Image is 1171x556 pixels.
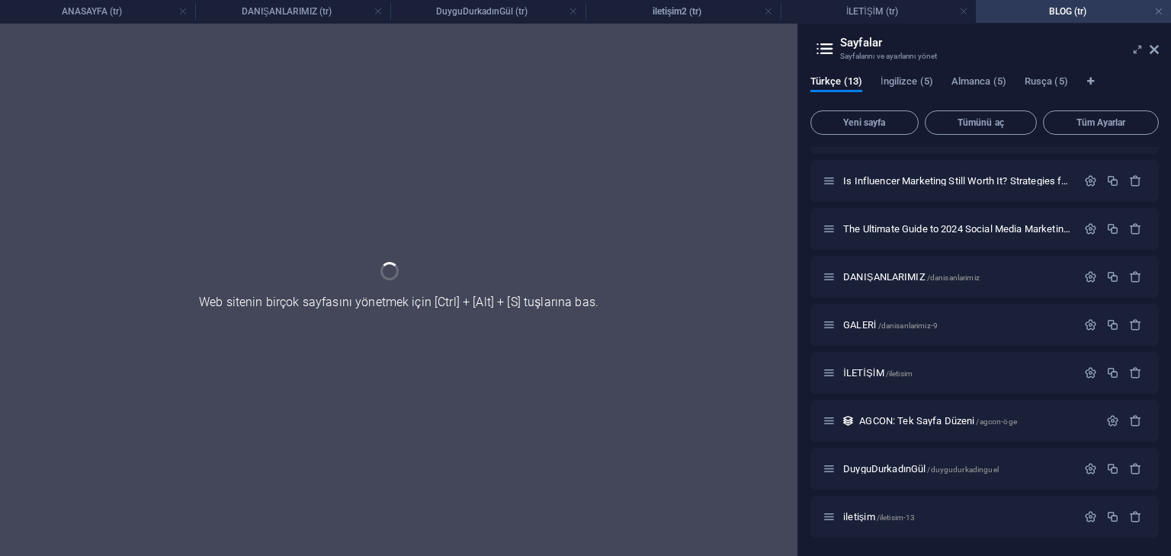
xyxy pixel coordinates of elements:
div: DANIŞANLARIMIZ/danisanlarimiz [839,272,1076,282]
h4: DuyguDurkadınGül (tr) [390,3,585,20]
div: Çoğalt [1106,510,1119,523]
span: Tümünü aç [932,118,1031,127]
div: Çoğalt [1106,318,1119,331]
div: Is Influencer Marketing Still Worth It? Strategies for 2024 [839,176,1076,186]
div: Sil [1129,174,1142,187]
button: Tüm Ayarlar [1043,110,1159,135]
h4: İLETİŞİM (tr) [781,3,976,20]
span: Yeni sayfa [817,118,912,127]
div: Sil [1129,222,1142,235]
div: Sil [1129,414,1142,427]
span: /iletisim-13 [877,513,916,522]
span: Almanca (5) [951,72,1006,94]
span: Sayfayı açmak için tıkla [843,271,980,283]
div: Sil [1129,270,1142,283]
div: Çoğalt [1106,366,1119,379]
div: Ayarlar [1084,270,1097,283]
h2: Sayfalar [840,36,1159,50]
button: Yeni sayfa [810,110,919,135]
span: Sayfayı açmak için tıkla [843,319,938,331]
div: Sil [1129,510,1142,523]
span: İngilizce (5) [881,72,933,94]
h4: DANIŞANLARIMIZ (tr) [195,3,390,20]
div: The Ultimate Guide to 2024 Social Media Marketing Trends [839,224,1076,234]
span: /danisanlarimiz-9 [878,321,938,330]
div: AGCON: Tek Sayfa Düzeni/agcon-öge [855,416,1099,426]
span: /iletisim [886,369,913,378]
div: Çoğalt [1106,174,1119,187]
h3: Sayfalarını ve ayarlarını yönet [840,50,1128,63]
button: Tümünü aç [925,110,1038,135]
span: /duygudurkadinguel [927,465,999,474]
div: Çoğalt [1106,462,1119,475]
div: Ayarlar [1084,174,1097,187]
div: Çoğalt [1106,270,1119,283]
span: /danisanlarimiz [927,273,980,282]
div: Ayarlar [1084,222,1097,235]
div: GALERİ/danisanlarimiz-9 [839,320,1076,330]
span: Sayfayı açmak için tıkla [843,367,913,379]
span: Sayfayı açmak için tıkla [859,415,1017,427]
div: İLETİŞİM/iletisim [839,368,1076,378]
div: Dil Sekmeleri [810,75,1159,104]
div: Sil [1129,462,1142,475]
div: Ayarlar [1084,366,1097,379]
span: Sayfayı açmak için tıkla [843,463,999,475]
span: Rusça (5) [1025,72,1068,94]
h4: BLOG (tr) [976,3,1171,20]
h4: iletişim2 (tr) [585,3,781,20]
div: Ayarlar [1106,414,1119,427]
div: Ayarlar [1084,462,1097,475]
span: Türkçe (13) [810,72,862,94]
span: Tüm Ayarlar [1050,118,1152,127]
div: Sil [1129,366,1142,379]
div: iletişim/iletisim-13 [839,512,1076,522]
div: Sil [1129,318,1142,331]
div: DuyguDurkadınGül/duygudurkadinguel [839,464,1076,474]
span: Sayfayı açmak için tıkla [843,511,915,522]
div: Çoğalt [1106,222,1119,235]
span: /agcon-öge [976,417,1016,426]
div: Bu düzen, bu koleksiyonun tüm ögeleri (örn: bir blog paylaşımı) için şablon olarak kullanılır. Bi... [842,414,855,427]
